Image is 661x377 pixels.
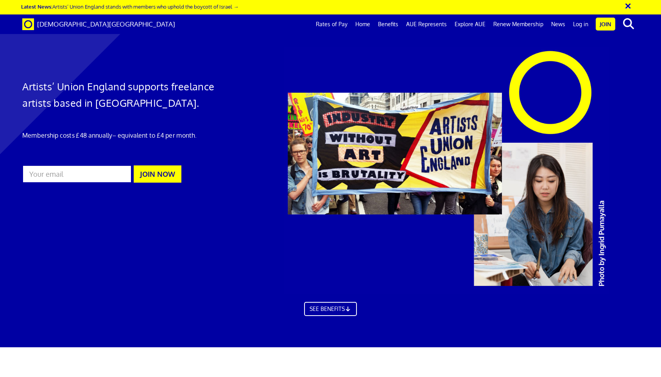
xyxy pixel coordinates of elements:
[402,14,451,34] a: AUE Represents
[304,302,357,316] a: SEE BENEFITS
[22,78,220,111] h1: Artists’ Union England supports freelance artists based in [GEOGRAPHIC_DATA].
[21,3,52,10] strong: Latest News:
[489,14,547,34] a: Renew Membership
[22,131,220,140] p: Membership costs £48 annually – equivalent to £4 per month.
[547,14,569,34] a: News
[596,18,615,31] a: Join
[351,14,374,34] a: Home
[617,16,641,32] button: search
[16,14,181,34] a: Brand [DEMOGRAPHIC_DATA][GEOGRAPHIC_DATA]
[22,165,132,183] input: Your email
[569,14,592,34] a: Log in
[374,14,402,34] a: Benefits
[451,14,489,34] a: Explore AUE
[21,3,238,10] a: Latest News:Artists’ Union England stands with members who uphold the boycott of Israel →
[134,165,181,183] button: JOIN NOW
[37,20,175,28] span: [DEMOGRAPHIC_DATA][GEOGRAPHIC_DATA]
[312,14,351,34] a: Rates of Pay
